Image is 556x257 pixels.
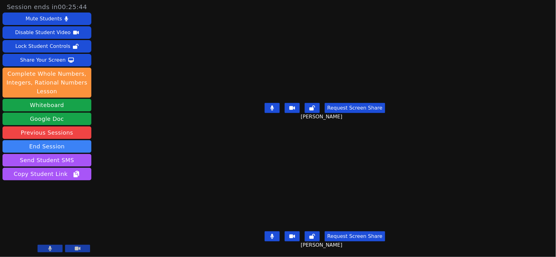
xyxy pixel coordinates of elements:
div: Lock Student Controls [15,41,70,51]
time: 00:25:44 [58,3,87,11]
button: Request Screen Share [325,231,385,241]
button: Mute Students [3,13,91,25]
a: Google Doc [3,113,91,125]
span: Copy Student Link [14,170,80,178]
div: Share Your Screen [20,55,66,65]
div: Disable Student Video [15,28,70,38]
span: [PERSON_NAME] [301,113,344,121]
button: Lock Student Controls [3,40,91,53]
button: Complete Whole Numbers, Integers, Rational Numbers Lesson [3,68,91,98]
button: Copy Student Link [3,168,91,180]
button: Request Screen Share [325,103,385,113]
button: Disable Student Video [3,26,91,39]
span: Session ends in [7,3,87,11]
button: Share Your Screen [3,54,91,66]
button: End Session [3,140,91,153]
button: Whiteboard [3,99,91,111]
div: Mute Students [26,14,62,24]
span: [PERSON_NAME] [301,241,344,249]
button: Send Student SMS [3,154,91,167]
a: Previous Sessions [3,126,91,139]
